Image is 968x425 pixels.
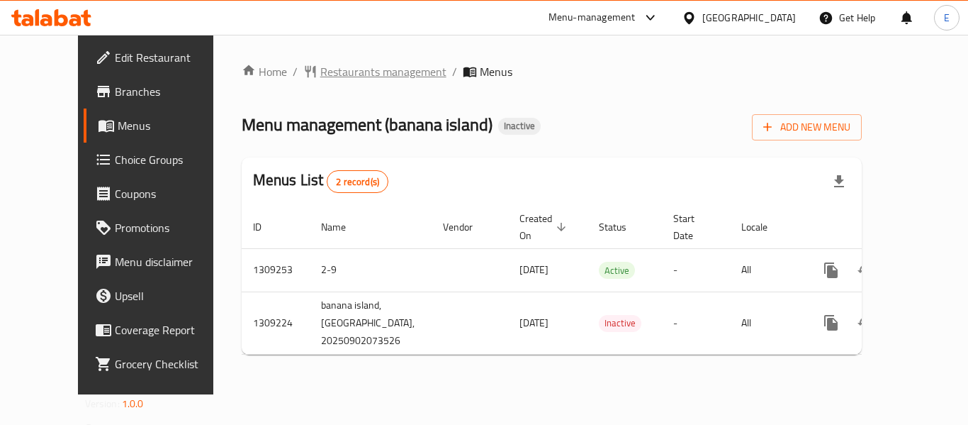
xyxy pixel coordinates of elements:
td: 1309253 [242,248,310,292]
div: [GEOGRAPHIC_DATA] [702,10,796,26]
button: Change Status [848,253,882,287]
h2: Menus List [253,170,388,193]
span: Choice Groups [115,151,228,168]
span: 2 record(s) [327,175,388,189]
span: Menu disclaimer [115,253,228,270]
a: Edit Restaurant [84,40,240,74]
li: / [452,63,457,80]
a: Home [242,63,287,80]
span: Locale [741,219,786,236]
button: Add New Menu [752,114,862,140]
span: Status [599,219,645,236]
span: Menu management ( banana island ) [242,109,493,140]
button: more [814,253,848,287]
span: [DATE] [519,260,548,279]
a: Upsell [84,279,240,313]
a: Branches [84,74,240,109]
span: Menus [480,63,512,80]
a: Coverage Report [84,313,240,347]
span: Upsell [115,287,228,304]
a: Coupons [84,177,240,211]
span: Coupons [115,185,228,202]
span: Menus [118,117,228,134]
span: Promotions [115,219,228,236]
div: Menu-management [548,9,636,26]
li: / [293,63,298,80]
span: Edit Restaurant [115,49,228,66]
span: 1.0.0 [122,394,144,413]
span: Add New Menu [763,118,850,136]
span: Vendor [443,219,491,236]
a: Grocery Checklist [84,347,240,381]
a: Menus [84,109,240,143]
span: Restaurants management [320,63,446,80]
a: Choice Groups [84,143,240,177]
button: more [814,306,848,340]
table: enhanced table [242,206,962,355]
span: ID [253,219,280,236]
button: Change Status [848,306,882,340]
div: Export file [822,165,856,199]
a: Menu disclaimer [84,245,240,279]
div: Total records count [327,170,388,193]
span: Start Date [673,210,713,244]
td: - [662,292,730,354]
span: Version: [85,394,120,413]
div: Inactive [599,315,641,332]
nav: breadcrumb [242,63,862,80]
span: E [944,10,950,26]
td: 2-9 [310,248,432,292]
div: Inactive [498,118,541,135]
a: Restaurants management [303,63,446,80]
span: Created On [519,210,570,244]
td: - [662,248,730,292]
td: All [730,248,803,292]
span: Coverage Report [115,321,228,338]
td: All [730,292,803,354]
span: Name [321,219,364,236]
span: Inactive [599,315,641,331]
th: Actions [803,206,962,249]
span: Grocery Checklist [115,355,228,372]
td: banana island, [GEOGRAPHIC_DATA], 20250902073526 [310,292,432,354]
span: Branches [115,83,228,100]
span: Active [599,263,635,279]
a: Promotions [84,211,240,245]
span: [DATE] [519,314,548,332]
td: 1309224 [242,292,310,354]
span: Inactive [498,120,541,132]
